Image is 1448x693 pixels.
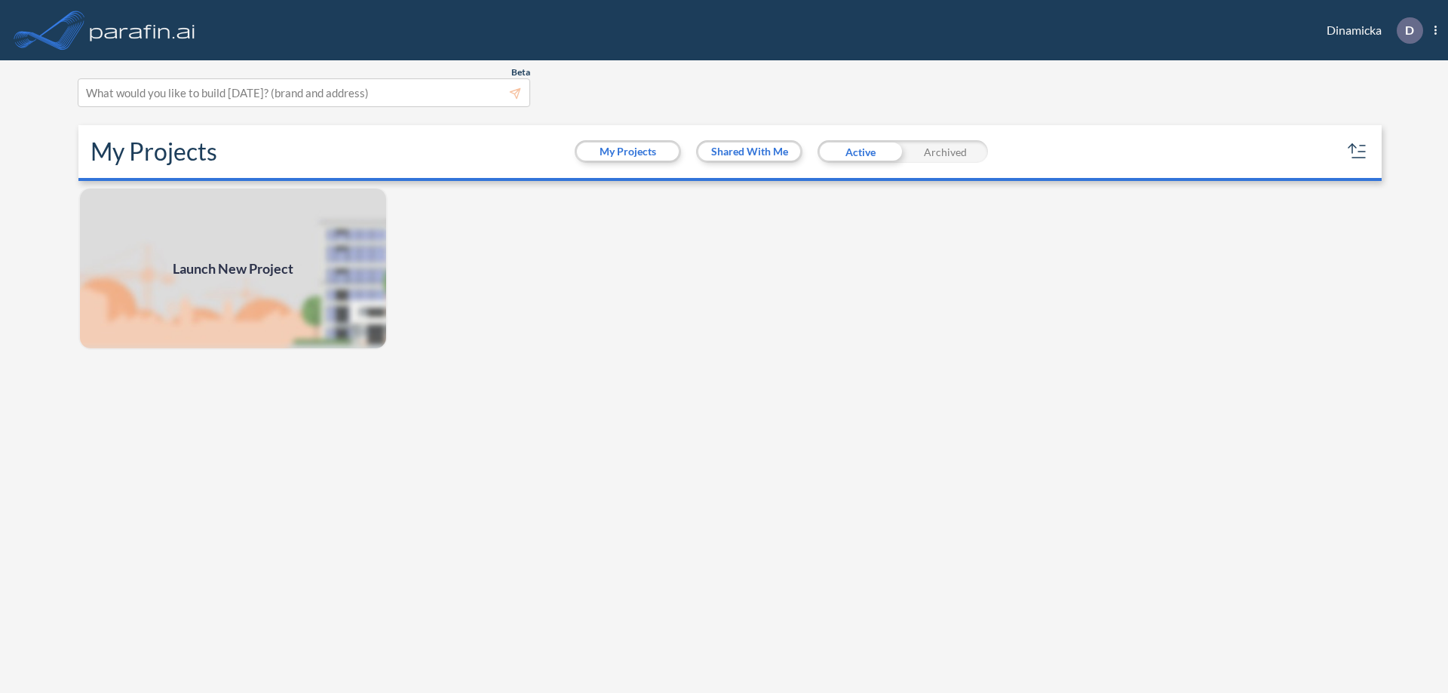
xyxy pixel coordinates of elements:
[87,15,198,45] img: logo
[173,259,293,279] span: Launch New Project
[78,187,388,350] img: add
[577,143,679,161] button: My Projects
[1405,23,1414,37] p: D
[698,143,800,161] button: Shared With Me
[78,187,388,350] a: Launch New Project
[511,66,530,78] span: Beta
[1304,17,1437,44] div: Dinamicka
[818,140,903,163] div: Active
[903,140,988,163] div: Archived
[90,137,217,166] h2: My Projects
[1345,140,1370,164] button: sort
